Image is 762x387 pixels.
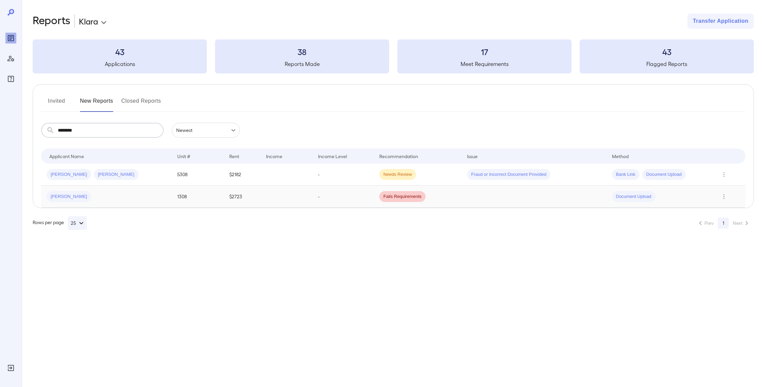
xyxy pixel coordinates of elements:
h5: Flagged Reports [580,60,754,68]
summary: 43Applications38Reports Made17Meet Requirements43Flagged Reports [33,39,754,73]
h5: Applications [33,60,207,68]
span: [PERSON_NAME] [47,193,91,200]
div: Newest [172,123,240,138]
span: Needs Review [379,171,416,178]
div: Rows per page [33,216,87,230]
td: - [313,186,374,208]
td: 1308 [172,186,224,208]
button: Transfer Application [688,14,754,29]
nav: pagination navigation [693,218,754,229]
div: Reports [5,33,16,44]
h3: 43 [33,46,207,57]
button: Closed Reports [121,96,161,112]
p: Klara [79,16,98,27]
button: New Reports [80,96,113,112]
span: Bank Link [612,171,640,178]
td: - [313,164,374,186]
div: Income Level [318,152,347,160]
span: [PERSON_NAME] [47,171,91,178]
span: Document Upload [642,171,686,178]
h2: Reports [33,14,70,29]
h3: 43 [580,46,754,57]
h3: 17 [397,46,571,57]
button: Invited [41,96,72,112]
span: [PERSON_NAME] [94,171,138,178]
div: Issue [467,152,478,160]
button: Row Actions [718,191,729,202]
td: $2182 [224,164,260,186]
button: page 1 [718,218,729,229]
div: Recommendation [379,152,418,160]
button: 25 [68,216,87,230]
button: Row Actions [718,169,729,180]
span: Fails Requirements [379,193,426,200]
td: $2723 [224,186,260,208]
h5: Reports Made [215,60,389,68]
h5: Meet Requirements [397,60,571,68]
div: Method [612,152,629,160]
div: FAQ [5,73,16,84]
td: 5308 [172,164,224,186]
div: Rent [229,152,240,160]
div: Income [266,152,282,160]
div: Log Out [5,363,16,373]
span: Document Upload [612,193,656,200]
div: Unit # [177,152,190,160]
div: Manage Users [5,53,16,64]
div: Applicant Name [49,152,84,160]
span: Fraud or Incorrect Document Provided [467,171,550,178]
h3: 38 [215,46,389,57]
